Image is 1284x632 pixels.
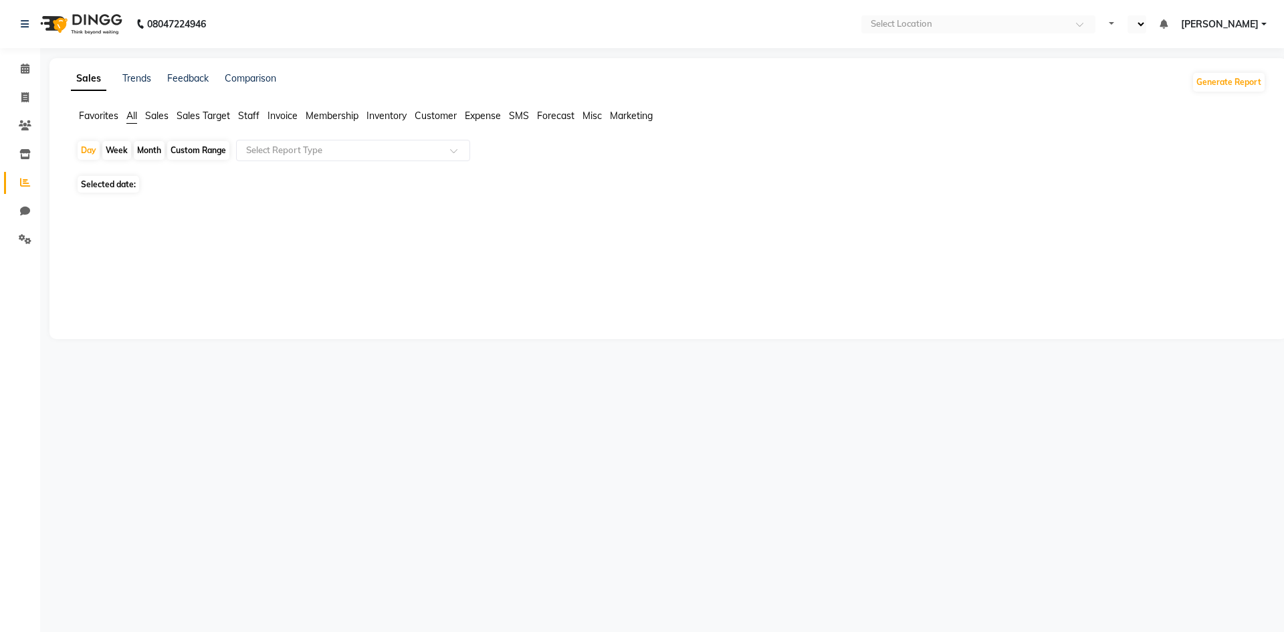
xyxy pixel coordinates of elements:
span: All [126,110,137,122]
span: Favorites [79,110,118,122]
b: 08047224946 [147,5,206,43]
div: Custom Range [167,141,229,160]
span: Marketing [610,110,653,122]
span: SMS [509,110,529,122]
span: Selected date: [78,176,139,193]
div: Select Location [871,17,932,31]
span: [PERSON_NAME] [1181,17,1259,31]
span: Staff [238,110,259,122]
div: Month [134,141,165,160]
span: Invoice [267,110,298,122]
span: Membership [306,110,358,122]
div: Week [102,141,131,160]
span: Expense [465,110,501,122]
div: Day [78,141,100,160]
span: Sales [145,110,169,122]
span: Customer [415,110,457,122]
span: Misc [582,110,602,122]
a: Feedback [167,72,209,84]
img: logo [34,5,126,43]
a: Trends [122,72,151,84]
a: Comparison [225,72,276,84]
button: Generate Report [1193,73,1265,92]
span: Forecast [537,110,574,122]
a: Sales [71,67,106,91]
span: Sales Target [177,110,230,122]
span: Inventory [366,110,407,122]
